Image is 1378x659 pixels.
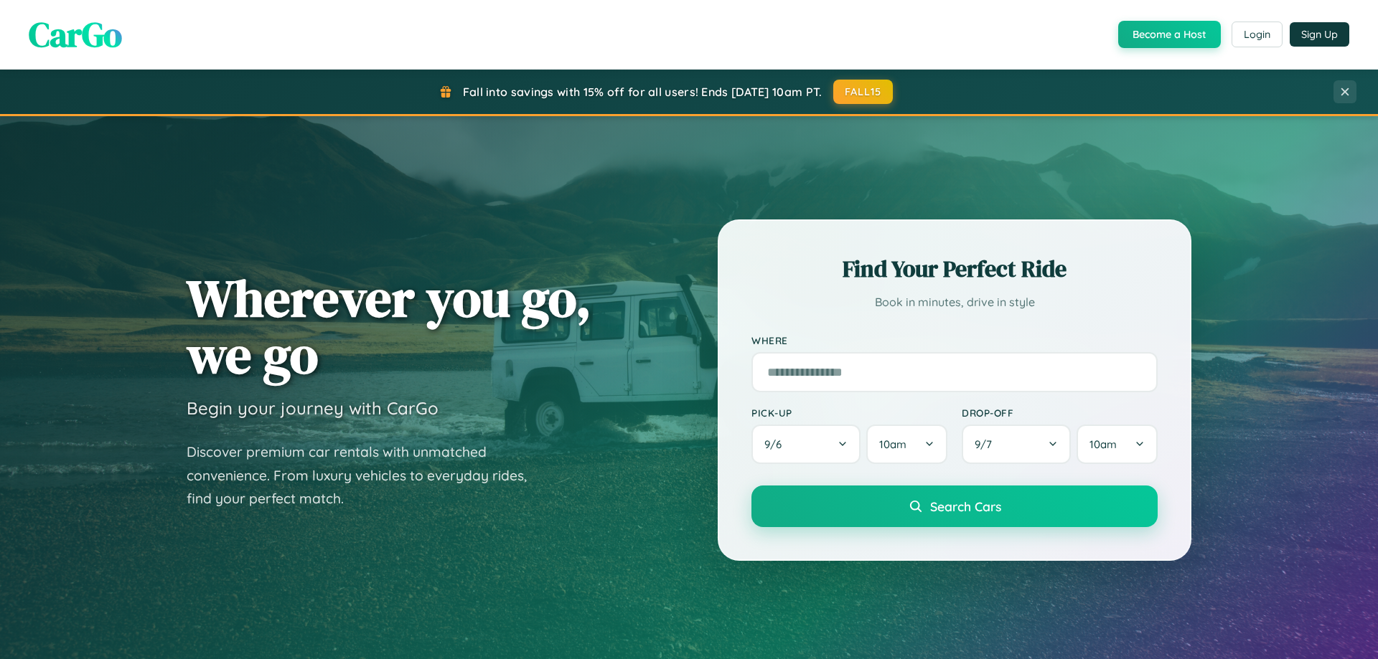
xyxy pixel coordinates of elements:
[1232,22,1283,47] button: Login
[962,407,1158,419] label: Drop-off
[751,292,1158,313] p: Book in minutes, drive in style
[463,85,822,99] span: Fall into savings with 15% off for all users! Ends [DATE] 10am PT.
[751,407,947,419] label: Pick-up
[1118,21,1221,48] button: Become a Host
[833,80,894,104] button: FALL15
[751,253,1158,285] h2: Find Your Perfect Ride
[1290,22,1349,47] button: Sign Up
[962,425,1071,464] button: 9/7
[764,437,789,451] span: 9 / 6
[879,437,906,451] span: 10am
[187,270,591,383] h1: Wherever you go, we go
[751,334,1158,346] label: Where
[866,425,947,464] button: 10am
[1077,425,1158,464] button: 10am
[975,437,999,451] span: 9 / 7
[1089,437,1117,451] span: 10am
[187,397,439,419] h3: Begin your journey with CarGo
[751,425,861,464] button: 9/6
[187,440,545,511] p: Discover premium car rentals with unmatched convenience. From luxury vehicles to everyday rides, ...
[29,11,122,58] span: CarGo
[751,485,1158,527] button: Search Cars
[930,498,1001,514] span: Search Cars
